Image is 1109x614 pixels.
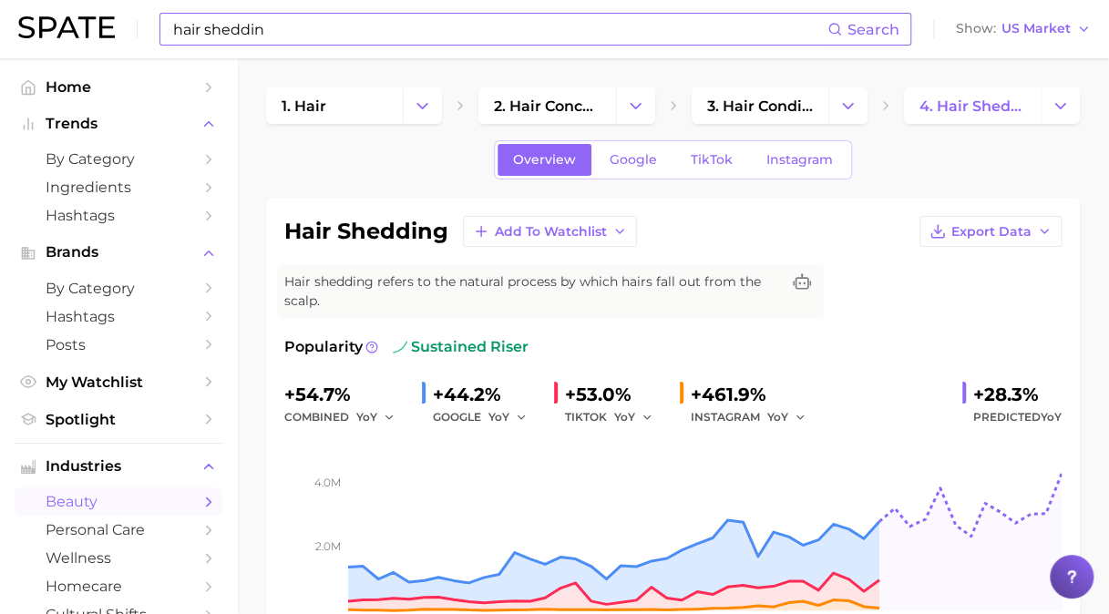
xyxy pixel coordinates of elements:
span: Popularity [284,336,363,358]
span: Hashtags [46,207,191,224]
span: YoY [488,409,509,425]
div: +28.3% [973,380,1062,409]
a: Google [594,144,673,176]
div: +54.7% [284,380,407,409]
span: Predicted [973,406,1062,428]
div: INSTAGRAM [691,406,818,428]
button: ShowUS Market [951,17,1095,41]
span: Hair shedding refers to the natural process by which hairs fall out from the scalp. [284,272,780,311]
a: Ingredients [15,173,222,201]
span: personal care [46,521,191,538]
button: Change Category [1041,87,1080,124]
span: Brands [46,244,191,261]
a: Hashtags [15,302,222,331]
button: Export Data [919,216,1062,247]
span: Ingredients [46,179,191,196]
a: 3. hair condition [692,87,828,124]
img: sustained riser [393,340,407,354]
img: SPATE [18,16,115,38]
span: Industries [46,458,191,475]
div: +44.2% [433,380,539,409]
button: YoY [356,406,395,428]
span: Home [46,78,191,96]
span: Show [956,24,996,34]
a: Home [15,73,222,101]
span: by Category [46,280,191,297]
span: Overview [513,152,576,168]
span: US Market [1001,24,1071,34]
button: YoY [488,406,528,428]
span: Search [847,21,899,38]
span: Instagram [766,152,833,168]
span: Posts [46,336,191,353]
span: beauty [46,493,191,510]
a: Spotlight [15,405,222,434]
input: Search here for a brand, industry, or ingredient [171,14,827,45]
span: Spotlight [46,411,191,428]
a: by Category [15,274,222,302]
a: 1. hair [266,87,403,124]
span: homecare [46,578,191,595]
button: YoY [614,406,653,428]
a: homecare [15,572,222,600]
span: YoY [767,409,788,425]
a: Hashtags [15,201,222,230]
button: Trends [15,110,222,138]
div: GOOGLE [433,406,539,428]
span: Export Data [951,224,1032,240]
a: by Category [15,145,222,173]
a: Instagram [751,144,848,176]
span: My Watchlist [46,374,191,391]
button: Industries [15,453,222,480]
a: 4. hair shedding [904,87,1041,124]
a: Overview [498,144,591,176]
span: YoY [356,409,377,425]
span: by Category [46,150,191,168]
button: YoY [767,406,806,428]
span: sustained riser [393,336,529,358]
span: 4. hair shedding [919,97,1025,115]
a: wellness [15,544,222,572]
span: Add to Watchlist [495,224,607,240]
span: 2. hair concerns [494,97,600,115]
span: wellness [46,549,191,567]
a: My Watchlist [15,368,222,396]
div: TIKTOK [565,406,665,428]
a: Posts [15,331,222,359]
span: Hashtags [46,308,191,325]
button: Change Category [403,87,442,124]
span: TikTok [691,152,733,168]
span: 1. hair [282,97,326,115]
a: beauty [15,487,222,516]
div: combined [284,406,407,428]
button: Change Category [616,87,655,124]
button: Brands [15,239,222,266]
a: TikTok [675,144,748,176]
span: YoY [614,409,635,425]
button: Change Category [828,87,868,124]
a: 2. hair concerns [478,87,615,124]
span: 3. hair condition [707,97,813,115]
span: Trends [46,116,191,132]
div: +53.0% [565,380,665,409]
button: Add to Watchlist [463,216,637,247]
div: +461.9% [691,380,818,409]
span: YoY [1041,410,1062,424]
span: Google [610,152,657,168]
a: personal care [15,516,222,544]
h1: hair shedding [284,220,448,242]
